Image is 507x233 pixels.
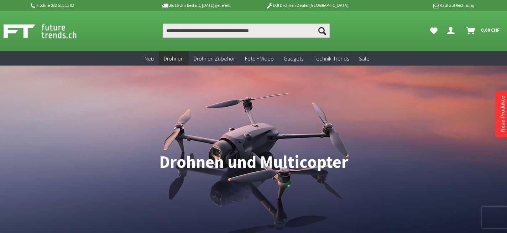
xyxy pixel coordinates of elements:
[363,1,474,10] p: Kauf auf Rechnung
[189,51,240,66] a: Drohnen Zubehör
[252,1,363,10] p: DJI Drohnen Dealer [GEOGRAPHIC_DATA]
[245,55,274,62] span: Foto + Video
[284,55,303,62] span: Gadgets
[140,51,159,66] a: Neu
[5,153,502,171] h1: Drohnen und Multicopter
[145,55,154,62] span: Neu
[194,55,235,62] span: Drohnen Zubehör
[279,51,308,66] a: Gadgets
[313,55,349,62] span: Technik-Trends
[444,24,460,38] a: Dein Konto
[159,51,189,66] a: Drohnen
[164,55,184,62] span: Drohnen
[359,55,370,62] span: Sale
[354,51,375,66] a: Sale
[481,24,500,36] span: 0,00 CHF
[29,1,140,10] p: Hotline 032 511 11 03
[308,51,354,66] a: Technik-Trends
[315,24,330,38] button: Suchen
[499,96,506,132] a: Neue Produkte
[4,22,92,40] img: Shop Futuretrends - zur Startseite wechseln
[240,51,279,66] a: Foto + Video
[140,1,251,10] p: Bis 16 Uhr bestellt, [DATE] geliefert.
[427,24,441,38] a: Meine Favoriten
[463,24,503,38] a: Warenkorb
[163,24,329,38] input: Produkt, Marke, Kategorie, EAN, Artikelnummer…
